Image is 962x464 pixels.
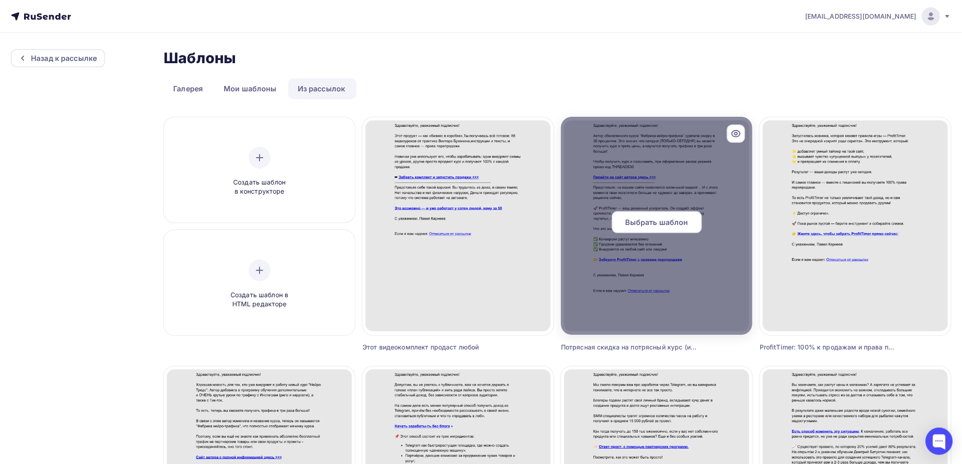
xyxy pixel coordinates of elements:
[31,53,97,64] div: Назад к рассылке
[214,78,286,99] a: Мои шаблоны
[805,12,917,21] span: [EMAIL_ADDRESS][DOMAIN_NAME]
[288,78,355,99] a: Из рассылок
[164,78,212,99] a: Галерея
[805,7,951,25] a: [EMAIL_ADDRESS][DOMAIN_NAME]
[561,343,697,352] div: Потрясная скидка на потрясный курс (и не только...)
[625,217,688,228] span: Выбрать шаблон
[362,343,499,352] div: Этот видеокомплект продаст любой
[216,178,303,196] span: Создать шаблон в конструкторе
[216,290,303,309] span: Создать шаблон в HTML редакторе
[164,49,236,67] h2: Шаблоны
[760,343,896,352] div: ProfitTimer: 100% к продажам и права перепродажи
